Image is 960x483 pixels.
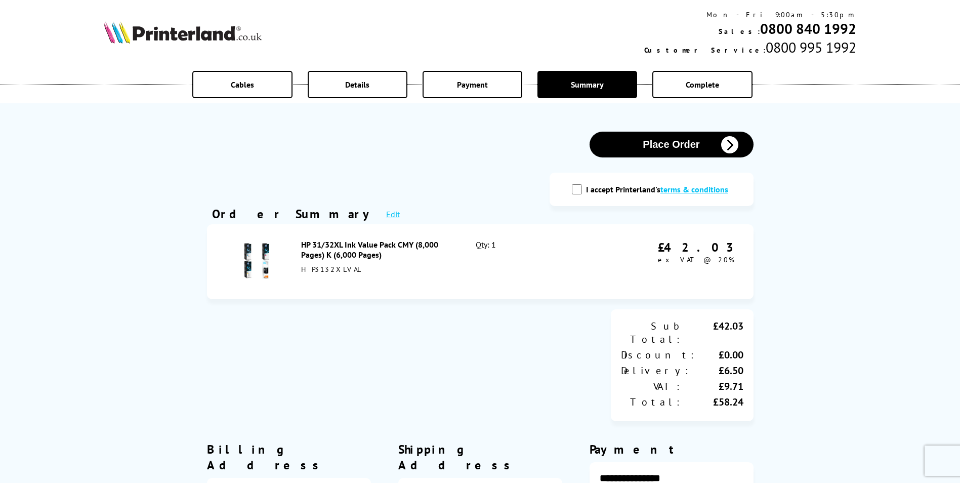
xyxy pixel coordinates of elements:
span: Summary [571,79,604,90]
button: Place Order [590,132,754,157]
div: Discount: [621,348,696,361]
div: Total: [621,395,682,409]
div: HP3132XLVAL [301,265,454,274]
div: £0.00 [696,348,743,361]
div: Mon - Fri 9:00am - 5:30pm [644,10,856,19]
div: Payment [590,441,754,457]
div: £42.03 [682,319,743,346]
div: £58.24 [682,395,743,409]
span: ex VAT @ 20% [658,255,734,264]
a: Edit [386,209,400,219]
span: Sales: [719,27,760,36]
span: Complete [686,79,719,90]
a: modal_tc [660,184,728,194]
img: HP 31/32XL Ink Value Pack CMY (8,000 Pages) K (6,000 Pages) [239,243,274,278]
span: Cables [231,79,254,90]
span: Customer Service: [644,46,766,55]
img: Printerland Logo [104,21,262,44]
span: 0800 995 1992 [766,38,856,57]
div: £42.03 [658,239,738,255]
div: VAT: [621,380,682,393]
div: £6.50 [691,364,743,377]
span: Payment [457,79,488,90]
div: Order Summary [212,206,376,222]
div: HP 31/32XL Ink Value Pack CMY (8,000 Pages) K (6,000 Pages) [301,239,454,260]
div: Shipping Address [398,441,562,473]
div: Sub Total: [621,319,682,346]
div: Qty: 1 [476,239,580,284]
span: Details [345,79,369,90]
div: £9.71 [682,380,743,393]
label: I accept Printerland's [586,184,733,194]
div: Delivery: [621,364,691,377]
div: Billing Address [207,441,371,473]
a: 0800 840 1992 [760,19,856,38]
